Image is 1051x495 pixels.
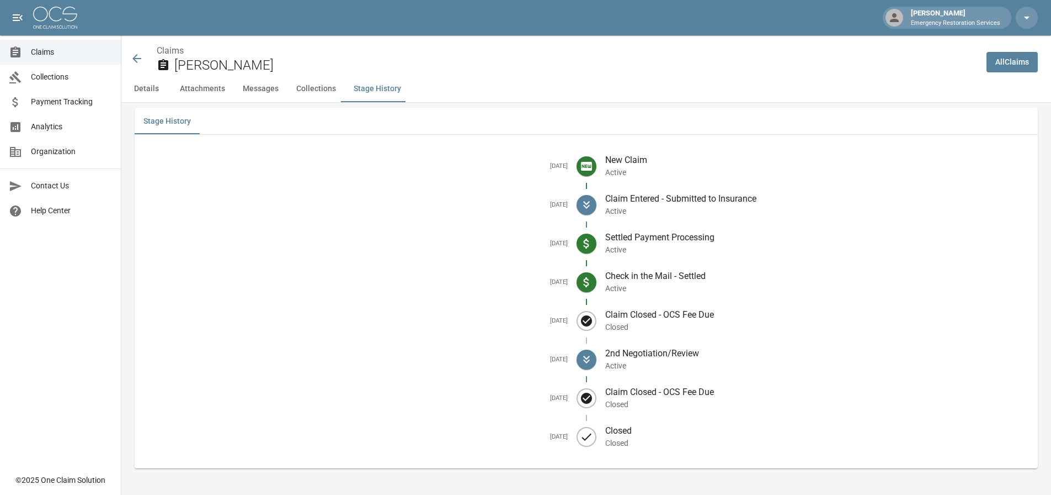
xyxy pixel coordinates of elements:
p: Active [605,283,1029,294]
p: Closed [605,438,1029,449]
span: Organization [31,146,112,157]
h5: [DATE] [143,162,568,171]
h5: [DATE] [143,394,568,403]
p: Claim Closed - OCS Fee Due [605,386,1029,399]
p: Settled Payment Processing [605,231,1029,244]
p: Active [605,244,1029,255]
p: New Claim [605,154,1029,167]
button: Collections [287,76,345,102]
p: Active [605,360,1029,371]
div: © 2025 One Claim Solution [15,475,105,486]
span: Contact Us [31,180,112,192]
button: Attachments [171,76,234,102]
button: Stage History [135,108,200,134]
h5: [DATE] [143,240,568,248]
p: Check in the Mail - Settled [605,270,1029,283]
h5: [DATE] [143,317,568,325]
p: Claim Closed - OCS Fee Due [605,308,1029,322]
div: [PERSON_NAME] [906,8,1005,28]
h5: [DATE] [143,278,568,287]
span: Claims [31,46,112,58]
p: Closed [605,322,1029,333]
h5: [DATE] [143,356,568,364]
button: Stage History [345,76,410,102]
img: ocs-logo-white-transparent.png [33,7,77,29]
p: Claim Entered - Submitted to Insurance [605,192,1029,206]
a: Claims [157,45,184,56]
span: Payment Tracking [31,96,112,108]
span: Analytics [31,121,112,133]
p: Closed [605,424,1029,438]
button: open drawer [7,7,29,29]
p: 2nd Negotiation/Review [605,347,1029,360]
button: Details [121,76,171,102]
nav: breadcrumb [157,44,978,57]
p: Closed [605,399,1029,410]
div: anchor tabs [121,76,1051,102]
p: Emergency Restoration Services [911,19,1000,28]
h2: [PERSON_NAME] [174,57,978,73]
span: Help Center [31,205,112,217]
h5: [DATE] [143,433,568,441]
p: Active [605,206,1029,217]
a: AllClaims [986,52,1038,72]
p: Active [605,167,1029,178]
div: related-list tabs [135,108,1038,134]
h5: [DATE] [143,201,568,209]
button: Messages [234,76,287,102]
span: Collections [31,71,112,83]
